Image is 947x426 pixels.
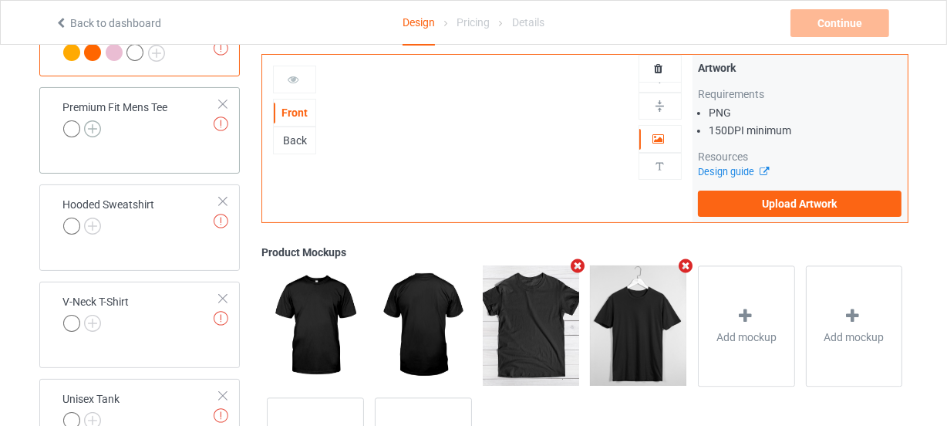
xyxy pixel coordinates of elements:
[824,330,885,345] span: Add mockup
[84,315,101,332] img: svg+xml;base64,PD94bWwgdmVyc2lvbj0iMS4wIiBlbmNvZGluZz0iVVRGLTgiPz4KPHN2ZyB3aWR0aD0iMjJweCIgaGVpZ2...
[652,159,667,174] img: svg%3E%0A
[63,294,130,331] div: V-Neck T-Shirt
[483,265,579,386] img: regular.jpg
[698,166,768,177] a: Design guide
[709,105,902,120] li: PNG
[267,265,363,386] img: regular.jpg
[214,117,228,131] img: exclamation icon
[698,191,902,217] label: Upload Artwork
[214,41,228,56] img: exclamation icon
[39,87,241,174] div: Premium Fit Mens Tee
[84,218,101,235] img: svg+xml;base64,PD94bWwgdmVyc2lvbj0iMS4wIiBlbmNvZGluZz0iVVRGLTgiPz4KPHN2ZyB3aWR0aD0iMjJweCIgaGVpZ2...
[63,197,155,234] div: Hooded Sweatshirt
[214,311,228,326] img: exclamation icon
[698,149,902,164] div: Resources
[55,17,161,29] a: Back to dashboard
[214,214,228,228] img: exclamation icon
[84,120,101,137] img: svg+xml;base64,PD94bWwgdmVyc2lvbj0iMS4wIiBlbmNvZGluZz0iVVRGLTgiPz4KPHN2ZyB3aWR0aD0iMjJweCIgaGVpZ2...
[698,265,795,387] div: Add mockup
[698,60,902,76] div: Artwork
[676,258,696,274] i: Remove mockup
[261,245,908,260] div: Product Mockups
[39,184,241,271] div: Hooded Sweatshirt
[148,45,165,62] img: svg+xml;base64,PD94bWwgdmVyc2lvbj0iMS4wIiBlbmNvZGluZz0iVVRGLTgiPz4KPHN2ZyB3aWR0aD0iMjJweCIgaGVpZ2...
[274,133,315,148] div: Back
[39,282,241,368] div: V-Neck T-Shirt
[274,105,315,120] div: Front
[698,86,902,102] div: Requirements
[568,258,588,274] i: Remove mockup
[806,265,903,387] div: Add mockup
[63,100,168,137] div: Premium Fit Mens Tee
[512,1,544,44] div: Details
[652,99,667,113] img: svg%3E%0A
[214,408,228,423] img: exclamation icon
[709,123,902,138] li: 150 DPI minimum
[716,330,777,345] span: Add mockup
[403,1,435,46] div: Design
[457,1,490,44] div: Pricing
[590,265,686,386] img: regular.jpg
[375,265,471,386] img: regular.jpg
